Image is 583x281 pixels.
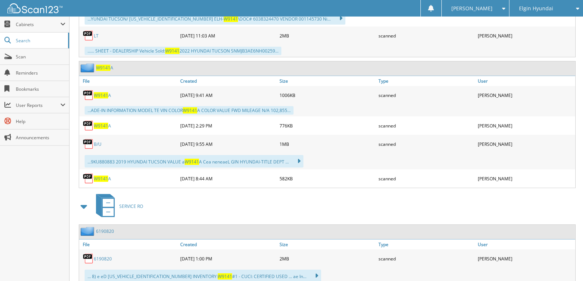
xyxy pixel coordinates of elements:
[119,203,143,209] span: SERVICE RO
[476,28,575,43] div: [PERSON_NAME]
[218,273,232,280] span: W9141
[94,123,111,129] a: W9141A
[16,102,60,108] span: User Reports
[278,251,377,266] div: 2MB
[81,227,96,236] img: folder2.png
[377,88,476,102] div: scanned
[377,76,476,86] a: Type
[92,192,143,221] a: SERVICE RO
[83,90,94,101] img: PDF.png
[94,33,99,39] a: LT
[377,28,476,43] div: scanned
[85,47,281,55] div: ...... SHEET - DEALERSHIP Vehicle Sold: 2022 HYUNDAI TUCSON SNMJB3AE6NH00259...
[278,118,377,133] div: 776KB
[519,6,553,11] span: Elgin Hyundai
[94,123,108,129] span: W9141
[83,253,94,264] img: PDF.png
[83,138,94,149] img: PDF.png
[476,251,575,266] div: [PERSON_NAME]
[85,106,294,115] div: ...ADE-IN INFORMATION MODEL TE VIN COLOR A COLOR VALUE FWD MILEAGE N/A 102,855...
[16,37,64,44] span: Search
[451,6,493,11] span: [PERSON_NAME]
[278,137,377,151] div: 1MB
[178,76,278,86] a: Created
[178,251,278,266] div: [DATE] 1:00 PM
[178,28,278,43] div: [DATE] 11:03 AM
[377,171,476,186] div: scanned
[83,120,94,131] img: PDF.png
[79,76,178,86] a: File
[377,118,476,133] div: scanned
[79,239,178,249] a: File
[476,239,575,249] a: User
[476,171,575,186] div: [PERSON_NAME]
[178,118,278,133] div: [DATE] 2:29 PM
[278,239,377,249] a: Size
[96,65,110,71] span: W9141
[94,176,108,182] span: W9141
[278,76,377,86] a: Size
[83,173,94,184] img: PDF.png
[476,137,575,151] div: [PERSON_NAME]
[278,171,377,186] div: 582KB
[16,54,65,60] span: Scan
[178,88,278,102] div: [DATE] 9:41 AM
[377,239,476,249] a: Type
[85,155,303,167] div: ...9KU880883 2019 HYUNDAI TUCSON VALUE a A Cea neneaeL GIN HYUNDAI-TITLE DEPT ...
[183,107,197,114] span: W9141
[178,171,278,186] div: [DATE] 8:44 AM
[85,12,345,25] div: ...YUNDAI TUCSON/ [US_VEHICLE_IDENTIFICATION_NUMBER] ELH- \DOC# 6038324470 VENDOR 001145730 Ni...
[476,88,575,102] div: [PERSON_NAME]
[377,137,476,151] div: scanned
[83,30,94,41] img: PDF.png
[546,246,583,281] iframe: Chat Widget
[476,118,575,133] div: [PERSON_NAME]
[278,28,377,43] div: 2MB
[94,256,112,262] a: 6190820
[178,137,278,151] div: [DATE] 9:55 AM
[94,141,102,147] a: B/U
[16,118,65,125] span: Help
[16,134,65,141] span: Announcements
[178,239,278,249] a: Created
[476,76,575,86] a: User
[16,70,65,76] span: Reminders
[16,86,65,92] span: Bookmarks
[94,92,108,98] span: W9141
[7,3,63,13] img: scan123-logo-white.svg
[94,176,111,182] a: W9141A
[81,63,96,72] img: folder2.png
[16,21,60,28] span: Cabinets
[96,228,114,234] a: 6190820
[94,92,111,98] a: W9141A
[96,65,113,71] a: W9141A
[377,251,476,266] div: scanned
[224,16,238,22] span: W9141
[165,48,179,54] span: W9141
[185,159,199,165] span: W9141
[278,88,377,102] div: 1006KB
